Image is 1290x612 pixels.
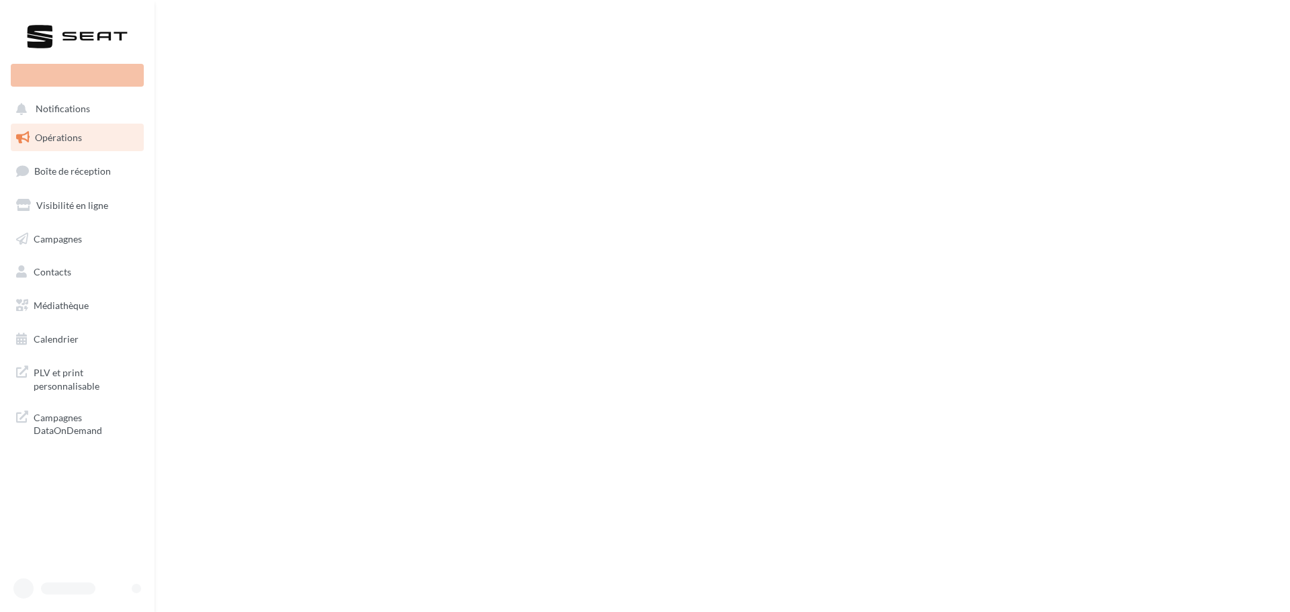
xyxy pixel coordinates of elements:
span: PLV et print personnalisable [34,363,138,392]
span: Calendrier [34,333,79,345]
span: Notifications [36,103,90,115]
a: Opérations [8,124,146,152]
span: Campagnes DataOnDemand [34,408,138,437]
a: PLV et print personnalisable [8,358,146,398]
span: Opérations [35,132,82,143]
div: Nouvelle campagne [11,64,144,87]
a: Visibilité en ligne [8,191,146,220]
a: Calendrier [8,325,146,353]
span: Visibilité en ligne [36,200,108,211]
a: Campagnes DataOnDemand [8,403,146,443]
a: Médiathèque [8,292,146,320]
a: Contacts [8,258,146,286]
span: Contacts [34,266,71,277]
span: Médiathèque [34,300,89,311]
span: Boîte de réception [34,165,111,177]
a: Boîte de réception [8,157,146,185]
a: Campagnes [8,225,146,253]
span: Campagnes [34,232,82,244]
